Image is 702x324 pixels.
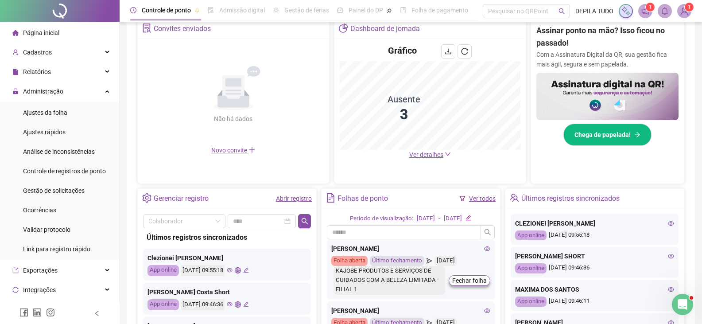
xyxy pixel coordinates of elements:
[12,287,19,293] span: sync
[515,219,674,228] div: CLEZIONEI [PERSON_NAME]
[154,191,209,206] div: Gerenciar registro
[12,267,19,273] span: export
[147,287,306,297] div: [PERSON_NAME] Costa Short
[349,7,383,14] span: Painel do DP
[46,308,55,317] span: instagram
[23,148,95,155] span: Análise de inconsistências
[515,297,547,307] div: App online
[387,8,392,13] span: pushpin
[181,299,225,310] div: [DATE] 09:46:36
[23,49,52,56] span: Cadastros
[445,151,451,157] span: down
[276,195,312,202] a: Abrir registro
[12,49,19,55] span: user-add
[438,214,440,223] div: -
[434,256,457,266] div: [DATE]
[301,218,308,225] span: search
[23,168,106,175] span: Controle de registros de ponto
[193,114,274,124] div: Não há dados
[326,193,335,203] span: file-text
[515,251,674,261] div: [PERSON_NAME] SHORT
[23,207,56,214] span: Ocorrências
[19,308,28,317] span: facebook
[142,193,151,203] span: setting
[33,308,42,317] span: linkedin
[12,69,19,75] span: file
[23,109,67,116] span: Ajustes da folha
[409,151,443,158] span: Ver detalhes
[515,263,674,273] div: [DATE] 09:46:36
[574,130,631,140] span: Chega de papelada!
[484,308,490,314] span: eye
[484,246,490,252] span: eye
[515,263,547,273] div: App online
[130,7,136,13] span: clock-circle
[219,7,265,14] span: Admissão digital
[284,7,329,14] span: Gestão de férias
[515,285,674,294] div: MAXIMA DOS SANTOS
[23,286,56,293] span: Integrações
[370,256,424,266] div: Último fechamento
[646,3,655,12] sup: 1
[273,7,279,13] span: sun
[23,29,59,36] span: Página inicial
[181,265,225,276] div: [DATE] 09:55:18
[452,276,487,285] span: Fechar folha
[484,229,491,236] span: search
[388,44,417,57] h4: Gráfico
[449,275,490,286] button: Fechar folha
[417,214,435,223] div: [DATE]
[227,301,233,307] span: eye
[208,7,214,13] span: file-done
[23,129,66,136] span: Ajustes rápidos
[563,124,652,146] button: Chega de papelada!
[23,68,51,75] span: Relatórios
[227,267,233,273] span: eye
[243,301,249,307] span: edit
[194,8,200,13] span: pushpin
[248,146,256,153] span: plus
[350,21,420,36] div: Dashboard de jornada
[339,23,348,33] span: pie-chart
[515,230,547,241] div: App online
[409,151,451,158] a: Ver detalhes down
[515,297,674,307] div: [DATE] 09:46:11
[634,132,640,138] span: arrow-right
[400,7,406,13] span: book
[23,267,58,274] span: Exportações
[337,191,388,206] div: Folhas de ponto
[510,193,519,203] span: team
[94,310,100,316] span: left
[469,195,496,202] a: Ver todos
[154,21,211,36] div: Convites enviados
[337,7,343,13] span: dashboard
[678,4,691,18] img: 1018
[688,4,691,10] span: 1
[668,220,674,226] span: eye
[331,244,490,254] div: [PERSON_NAME]
[536,73,679,120] img: banner%2F02c71560-61a6-44d4-94b9-c8ab97240462.png
[147,253,306,263] div: Clezionei [PERSON_NAME]
[235,267,240,273] span: global
[459,195,465,202] span: filter
[331,306,490,316] div: [PERSON_NAME]
[211,147,256,154] span: Novo convite
[558,8,565,15] span: search
[142,7,191,14] span: Controle de ponto
[23,88,63,95] span: Administração
[12,30,19,36] span: home
[515,230,674,241] div: [DATE] 09:55:18
[147,299,179,310] div: App online
[668,253,674,259] span: eye
[445,48,452,55] span: download
[12,88,19,94] span: lock
[427,256,432,266] span: send
[621,6,631,16] img: sparkle-icon.fc2bf0ac1784a2077858766a79e2daf3.svg
[649,4,652,10] span: 1
[536,50,679,69] p: Com a Assinatura Digital da QR, sua gestão fica mais ágil, segura e sem papelada.
[23,246,90,253] span: Link para registro rápido
[575,6,613,16] span: DEPILA TUDO
[444,214,462,223] div: [DATE]
[331,256,368,266] div: Folha aberta
[641,7,649,15] span: notification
